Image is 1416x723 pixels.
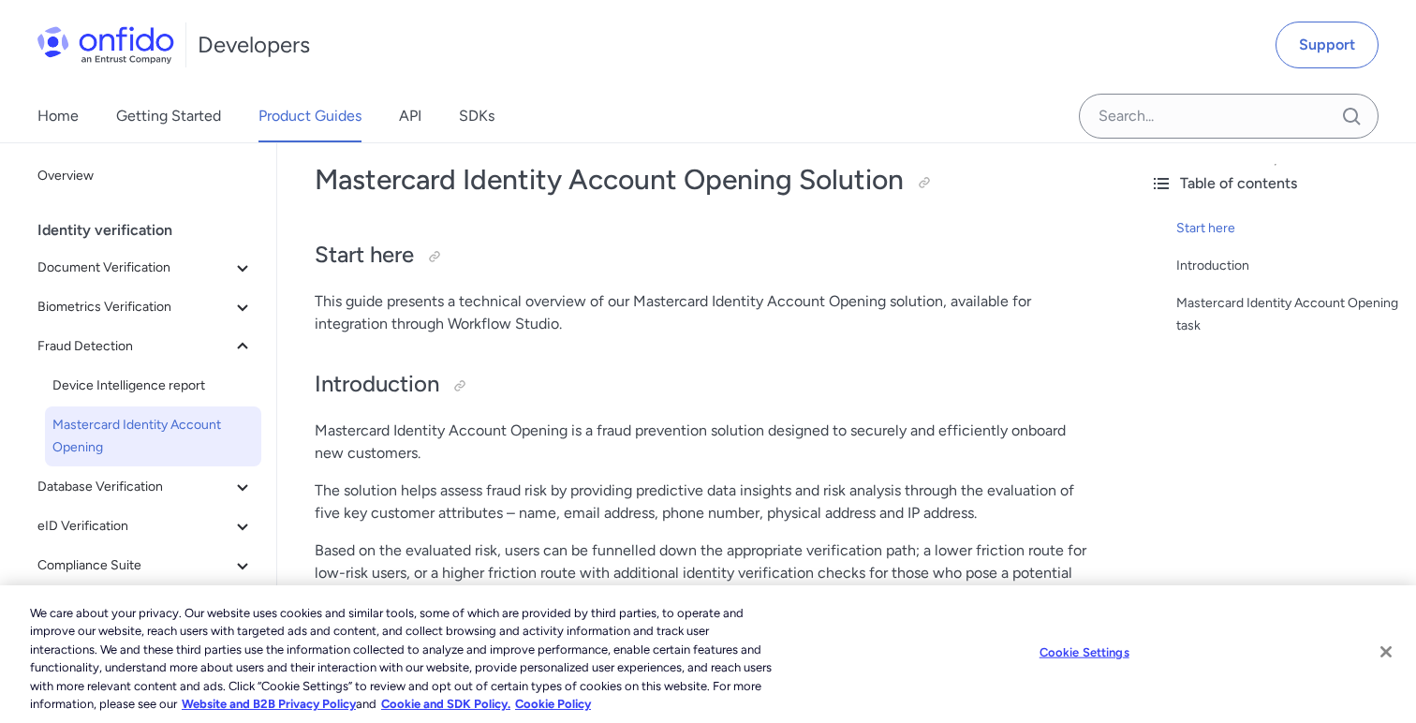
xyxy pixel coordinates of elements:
[381,697,510,711] a: Cookie and SDK Policy.
[1176,255,1401,277] a: Introduction
[52,414,254,459] span: Mastercard Identity Account Opening
[1176,292,1401,337] a: Mastercard Identity Account Opening task
[315,480,1098,524] p: The solution helps assess fraud risk by providing predictive data insights and risk analysis thro...
[1079,94,1379,139] input: Onfido search input field
[37,554,231,577] span: Compliance Suite
[37,165,254,187] span: Overview
[515,697,591,711] a: Cookie Policy
[459,90,494,142] a: SDKs
[37,26,174,64] img: Onfido Logo
[258,90,361,142] a: Product Guides
[315,369,1098,401] h2: Introduction
[30,547,261,584] button: Compliance Suite
[52,375,254,397] span: Device Intelligence report
[315,539,1098,607] p: Based on the evaluated risk, users can be funnelled down the appropriate verification path; a low...
[30,249,261,287] button: Document Verification
[315,240,1098,272] h2: Start here
[198,30,310,60] h1: Developers
[37,212,269,249] div: Identity verification
[37,257,231,279] span: Document Verification
[37,476,231,498] span: Database Verification
[30,468,261,506] button: Database Verification
[399,90,421,142] a: API
[315,420,1098,465] p: Mastercard Identity Account Opening is a fraud prevention solution designed to securely and effic...
[1150,172,1401,195] div: Table of contents
[37,515,231,538] span: eID Verification
[315,161,1098,199] h1: Mastercard Identity Account Opening Solution
[37,90,79,142] a: Home
[30,288,261,326] button: Biometrics Verification
[30,328,261,365] button: Fraud Detection
[30,604,779,714] div: We care about your privacy. Our website uses cookies and similar tools, some of which are provide...
[30,508,261,545] button: eID Verification
[1276,22,1379,68] a: Support
[1365,631,1407,672] button: Close
[1176,217,1401,240] a: Start here
[1025,634,1143,671] button: Cookie Settings
[45,406,261,466] a: Mastercard Identity Account Opening
[37,296,231,318] span: Biometrics Verification
[30,157,261,195] a: Overview
[116,90,221,142] a: Getting Started
[45,367,261,405] a: Device Intelligence report
[315,290,1098,335] p: This guide presents a technical overview of our Mastercard Identity Account Opening solution, ava...
[182,697,356,711] a: More information about our cookie policy., opens in a new tab
[37,335,231,358] span: Fraud Detection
